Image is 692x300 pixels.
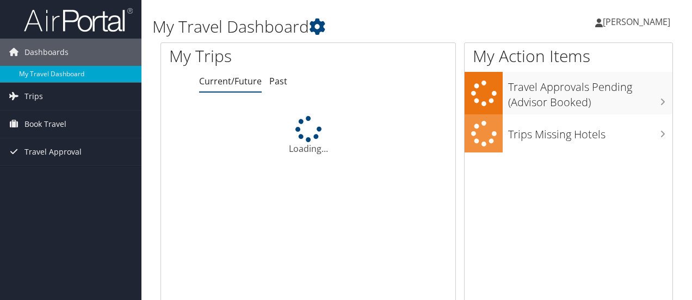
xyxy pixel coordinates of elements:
h1: My Trips [169,45,325,68]
span: [PERSON_NAME] [603,16,670,28]
h3: Trips Missing Hotels [508,121,672,142]
a: [PERSON_NAME] [595,5,681,38]
a: Current/Future [199,75,262,87]
a: Trips Missing Hotels [465,114,672,153]
a: Travel Approvals Pending (Advisor Booked) [465,72,672,114]
span: Dashboards [24,39,69,66]
h3: Travel Approvals Pending (Advisor Booked) [508,74,672,110]
span: Trips [24,83,43,110]
div: Loading... [161,116,455,155]
span: Travel Approval [24,138,82,166]
a: Past [269,75,287,87]
h1: My Action Items [465,45,672,68]
img: airportal-logo.png [24,7,133,33]
h1: My Travel Dashboard [152,15,505,38]
span: Book Travel [24,111,66,138]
